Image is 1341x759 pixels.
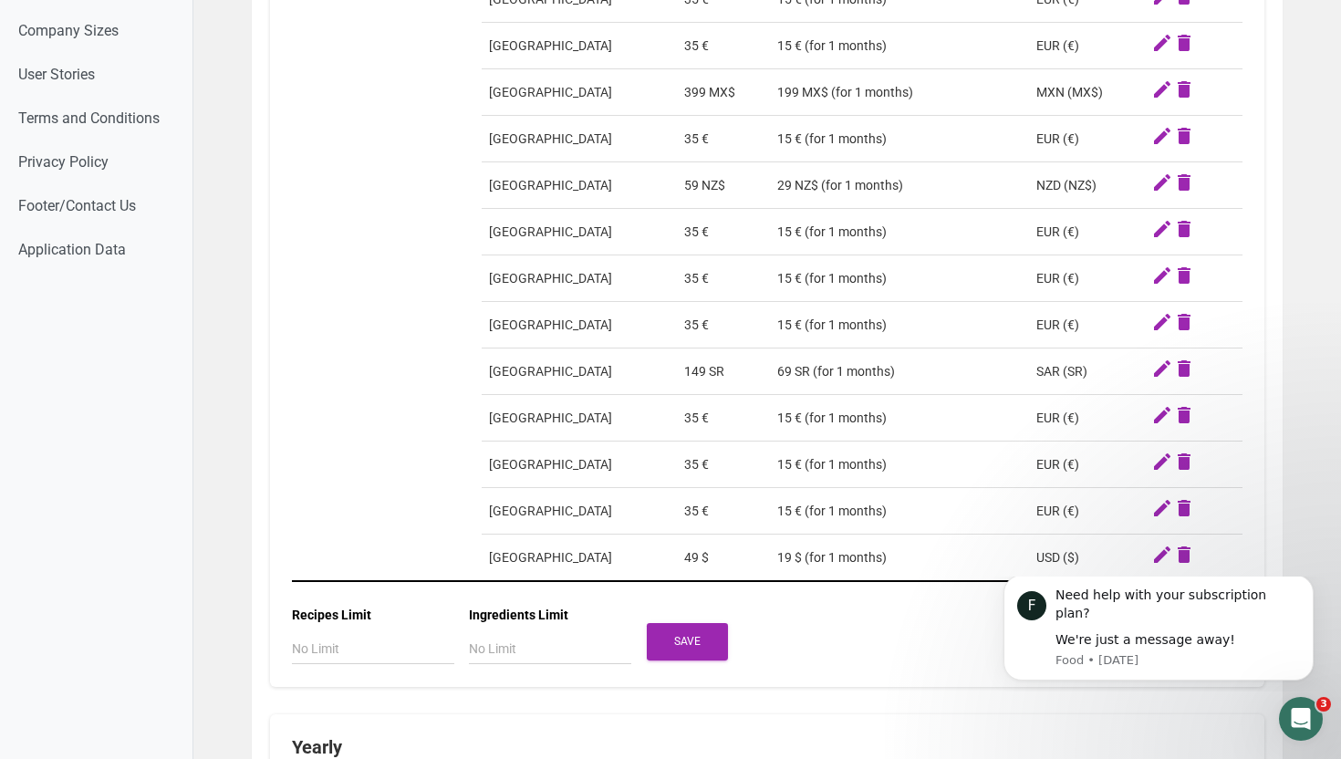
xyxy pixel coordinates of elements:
[482,209,677,255] td: [GEOGRAPHIC_DATA]
[770,116,1029,162] td: 15 € (for 1 months)
[677,69,770,116] td: 399 MX$
[65,150,96,169] div: Food
[320,7,353,40] div: Close
[60,82,203,101] div: Food Label Maker, Inc.
[65,217,171,236] div: [PERSON_NAME]
[770,162,1029,209] td: 29 NZ$ (for 1 months)
[1029,255,1144,302] td: EUR (€)
[677,488,770,535] td: 35 €
[65,267,421,282] span: Not sure which plan suits your needs? Let’s chat!
[213,615,243,628] span: Help
[482,116,677,162] td: [GEOGRAPHIC_DATA]
[770,255,1029,302] td: 15 € (for 1 months)
[677,442,770,488] td: 35 €
[1029,348,1144,395] td: SAR (SR)
[482,69,677,116] td: [GEOGRAPHIC_DATA]
[101,615,172,628] span: Messages
[770,442,1029,488] td: 15 € (for 1 months)
[79,76,324,92] p: Message from Food, sent 1w ago
[770,488,1029,535] td: 15 € (for 1 months)
[976,577,1341,691] iframe: Intercom notifications message
[770,302,1029,348] td: 15 € (for 1 months)
[174,217,225,236] div: • [DATE]
[1029,116,1144,162] td: EUR (€)
[1029,488,1144,535] td: EUR (€)
[770,209,1029,255] td: 15 € (for 1 months)
[1279,697,1323,741] iframe: Intercom live chat
[770,395,1029,442] td: 15 € (for 1 months)
[292,632,454,665] input: No Limit
[677,395,770,442] td: 35 €
[1029,162,1144,209] td: NZD (NZ$)
[770,23,1029,69] td: 15 € (for 1 months)
[21,266,57,303] div: Profile image for Food
[65,352,171,371] div: [PERSON_NAME]
[677,302,770,348] td: 35 €
[65,335,906,349] span: Hey [PERSON_NAME] 👋 Welcome to Food Label Maker🙌 Take a look around! If you have any questions, j...
[65,285,96,304] div: Food
[482,348,677,395] td: [GEOGRAPHIC_DATA]
[677,209,770,255] td: 35 €
[41,15,70,44] div: Profile image for Food
[677,23,770,69] td: 35 €
[482,488,677,535] td: [GEOGRAPHIC_DATA]
[482,442,677,488] td: [GEOGRAPHIC_DATA]
[482,302,677,348] td: [GEOGRAPHIC_DATA]
[21,334,57,370] img: Profile image for Aya
[1029,302,1144,348] td: EUR (€)
[79,10,324,46] div: Need help with your subscription plan?
[65,132,553,147] span: Need help with your subscription plan? We're just a message away!
[207,82,258,101] div: • [DATE]
[677,116,770,162] td: 35 €
[182,569,274,642] button: Help
[677,535,770,582] td: 49 $
[482,395,677,442] td: [GEOGRAPHIC_DATA]
[26,615,64,628] span: Home
[770,348,1029,395] td: 69 SR (for 1 months)
[1029,209,1144,255] td: EUR (€)
[482,255,677,302] td: [GEOGRAPHIC_DATA]
[677,255,770,302] td: 35 €
[482,162,677,209] td: [GEOGRAPHIC_DATA]
[174,352,225,371] div: • [DATE]
[469,632,631,665] input: No Limit
[302,615,337,628] span: News
[34,80,56,102] img: Rachelle avatar
[1029,535,1144,582] td: USD ($)
[79,10,324,73] div: Message content
[91,569,182,642] button: Messages
[770,535,1029,582] td: 19 $ (for 1 months)
[99,150,151,169] div: • [DATE]
[274,569,365,642] button: News
[482,23,677,69] td: [GEOGRAPHIC_DATA]
[647,623,728,660] button: Save
[677,348,770,395] td: 149 SR
[135,8,234,39] h1: Messages
[84,514,281,550] button: Send us a message
[1029,69,1144,116] td: MXN (MX$)
[79,55,324,73] div: We're just a message away!
[26,66,48,88] img: Aya avatar
[1316,697,1331,712] span: 3
[469,607,568,625] label: Ingredients Limit
[292,607,371,625] label: Recipes Limit
[1029,395,1144,442] td: EUR (€)
[18,80,40,102] img: Rana avatar
[65,200,1171,214] span: Hi [PERSON_NAME] Just checking in! How’s everything going with FLM so far? If you’ve got any ques...
[292,736,1242,758] div: Yearly
[60,65,930,79] span: Thanks for visiting [DOMAIN_NAME]! Select from our common questions below or send us a message to...
[482,535,677,582] td: [GEOGRAPHIC_DATA]
[677,162,770,209] td: 59 NZ$
[99,285,151,304] div: • [DATE]
[21,199,57,235] img: Profile image for Rana
[770,69,1029,116] td: 199 MX$ (for 1 months)
[1029,23,1144,69] td: EUR (€)
[21,131,57,168] div: Profile image for Food
[1029,442,1144,488] td: EUR (€)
